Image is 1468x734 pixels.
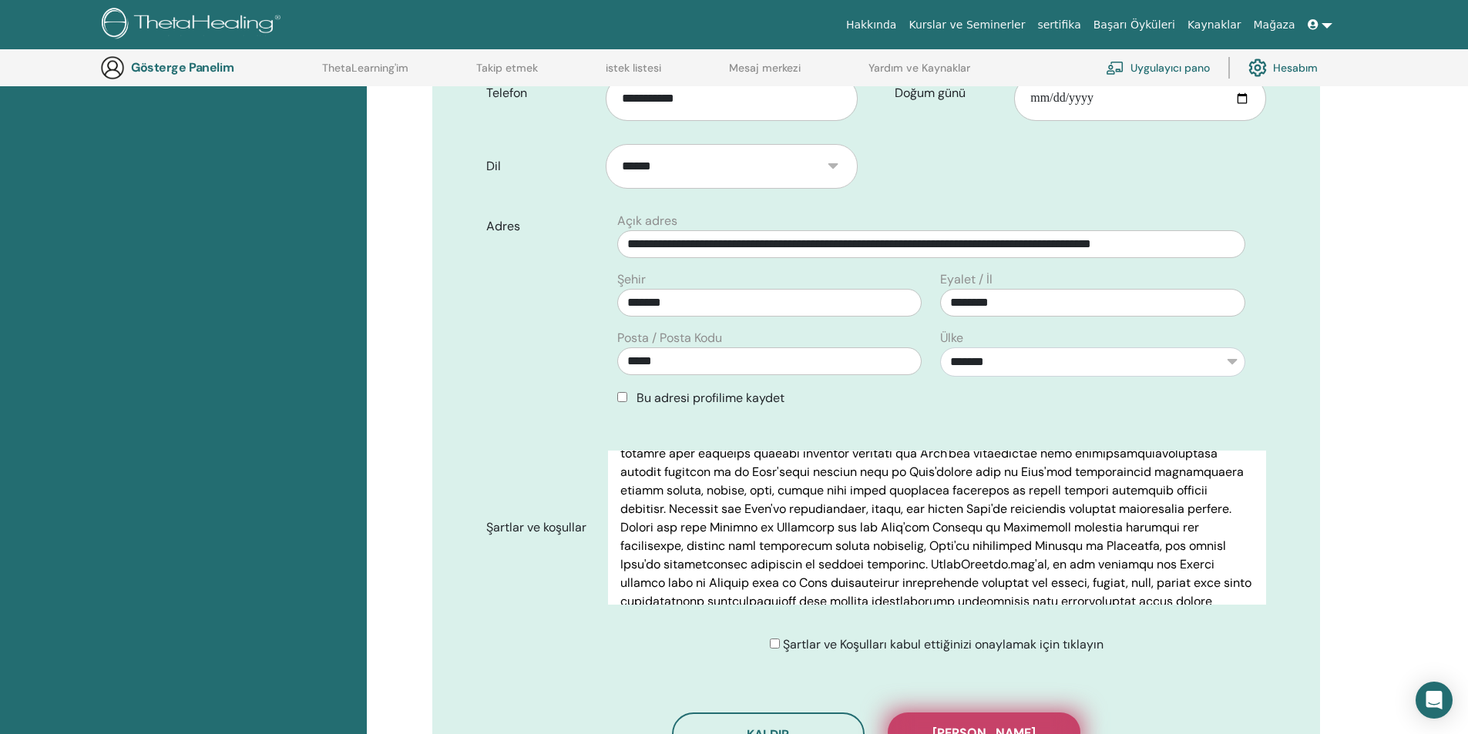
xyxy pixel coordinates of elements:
font: Bu adresi profilime kaydet [637,390,784,406]
font: sertifika [1037,18,1080,31]
font: Şartlar ve koşullar [486,519,586,535]
font: istek listesi [606,61,661,75]
font: Uygulayıcı pano [1130,62,1210,75]
img: logo.png [102,8,286,42]
img: cog.svg [1248,55,1267,81]
font: Şehir [617,271,646,287]
img: chalkboard-teacher.svg [1106,61,1124,75]
font: Mağaza [1253,18,1295,31]
font: Şartlar ve Koşulları kabul ettiğinizi onaylamak için tıklayın [783,636,1104,652]
font: Ülke [940,330,963,346]
a: Başarı Öyküleri [1087,11,1181,39]
font: Hesabım [1273,62,1318,75]
font: Posta / Posta Kodu [617,330,722,346]
font: Gösterge Panelim [131,59,233,75]
font: Yardım ve Kaynaklar [868,61,970,75]
font: Mesaj merkezi [729,61,801,75]
font: Kaynaklar [1188,18,1241,31]
a: Hesabım [1248,51,1318,85]
font: Dil [486,158,501,174]
a: Uygulayıcı pano [1106,51,1210,85]
a: Kurslar ve Seminerler [902,11,1031,39]
a: Mesaj merkezi [729,62,801,86]
a: Takip etmek [476,62,538,86]
font: Eyalet / İl [940,271,993,287]
div: Open Intercom Messenger [1416,682,1453,719]
img: generic-user-icon.jpg [100,55,125,80]
font: Başarı Öyküleri [1093,18,1175,31]
a: Yardım ve Kaynaklar [868,62,970,86]
font: Telefon [486,85,527,101]
a: sertifika [1031,11,1087,39]
font: Açık adres [617,213,677,229]
a: ThetaLearning'im [322,62,408,86]
font: Takip etmek [476,61,538,75]
font: Hakkında [846,18,897,31]
a: istek listesi [606,62,661,86]
a: Mağaza [1247,11,1301,39]
font: ThetaLearning'im [322,61,408,75]
a: Kaynaklar [1181,11,1248,39]
font: Kurslar ve Seminerler [909,18,1025,31]
font: Adres [486,218,520,234]
a: Hakkında [840,11,903,39]
font: Doğum günü [895,85,966,101]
